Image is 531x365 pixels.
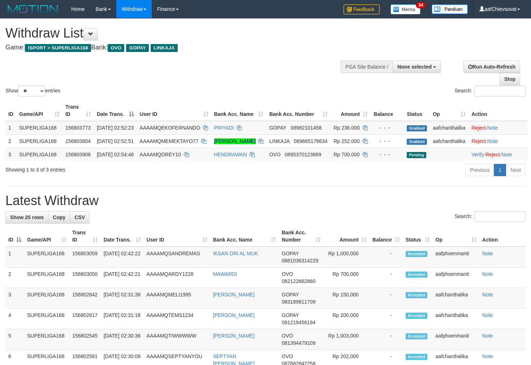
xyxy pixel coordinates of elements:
td: 2 [5,134,16,148]
label: Search: [455,211,526,222]
td: [DATE] 02:31:18 [101,309,144,329]
td: - [370,247,403,268]
td: SUPERLIGA168 [16,134,62,148]
td: Rp 150,000 [324,288,370,309]
span: AAAAMQDREY10 [140,152,181,157]
th: Date Trans.: activate to sort column ascending [101,226,144,247]
span: GOPAY [282,251,299,256]
a: Show 25 rows [5,211,48,223]
span: 34 [416,2,426,8]
th: Bank Acc. Number: activate to sort column ascending [279,226,324,247]
th: Status [404,100,430,121]
th: Bank Acc. Name: activate to sort column ascending [211,100,267,121]
td: 3 [5,288,24,309]
a: HENDRAWAN [214,152,247,157]
div: - - - [374,151,401,158]
span: Accepted [406,354,427,360]
span: Accepted [406,271,427,278]
th: Action [469,100,527,121]
td: aafphoenmanit [433,247,479,268]
div: PGA Site Balance / [341,61,393,73]
span: [DATE] 02:54:46 [97,152,134,157]
span: LINKAJA [269,138,289,144]
td: SUPERLIGA168 [24,268,69,288]
a: Copy [48,211,70,223]
td: 5 [5,329,24,350]
td: · · [469,148,527,161]
td: SUPERLIGA168 [24,329,69,350]
td: AAAAMQTEMS1234 [144,309,210,329]
td: SUPERLIGA168 [16,121,62,135]
th: Amount: activate to sort column ascending [331,100,371,121]
th: ID: activate to sort column descending [5,226,24,247]
a: Note [482,312,493,318]
a: Note [501,152,512,157]
a: Note [487,138,498,144]
span: Copy [53,214,65,220]
td: Rp 200,000 [324,309,370,329]
span: LINKAJA [151,44,178,52]
a: Reject [485,152,500,157]
span: Grabbed [407,125,427,131]
th: User ID: activate to sort column ascending [144,226,210,247]
a: Reject [471,125,486,131]
a: Run Auto-Refresh [463,61,520,73]
span: Accepted [406,313,427,319]
th: Op: activate to sort column ascending [430,100,469,121]
a: CSV [70,211,90,223]
th: Date Trans.: activate to sort column descending [94,100,137,121]
span: GOPAY [282,292,299,297]
td: aafphoenmanit [433,329,479,350]
th: Balance [371,100,404,121]
span: Copy 081219456194 to clipboard [282,320,315,325]
a: Note [482,292,493,297]
td: AAAAMQTIWWWWW [144,329,210,350]
span: OVO [269,152,280,157]
input: Search: [474,211,526,222]
th: User ID: activate to sort column ascending [137,100,211,121]
th: Trans ID: activate to sort column ascending [62,100,94,121]
a: Previous [465,164,494,176]
span: OVO [282,333,293,339]
td: aafchanthalika [433,288,479,309]
td: [DATE] 02:31:38 [101,288,144,309]
input: Search: [474,86,526,96]
td: 156803050 [69,268,101,288]
td: AAAAMQSANDREMAS [144,247,210,268]
td: [DATE] 02:30:36 [101,329,144,350]
label: Search: [455,86,526,96]
td: aafchanthalika [430,121,469,135]
span: OVO [282,353,293,359]
th: Bank Acc. Number: activate to sort column ascending [266,100,331,121]
span: [DATE] 02:52:51 [97,138,134,144]
td: [DATE] 02:42:21 [101,268,144,288]
td: Rp 1,003,000 [324,329,370,350]
h1: Withdraw List [5,26,347,40]
img: panduan.png [432,4,468,14]
a: Note [482,333,493,339]
a: Note [482,271,493,277]
td: 1 [5,121,16,135]
div: - - - [374,138,401,145]
span: [DATE] 02:52:23 [97,125,134,131]
img: Button%20Memo.svg [390,4,421,14]
a: [PERSON_NAME] [213,292,255,297]
a: 1 [494,164,506,176]
td: aafchanthalika [433,309,479,329]
td: 4 [5,309,24,329]
th: Game/API: activate to sort column ascending [16,100,62,121]
span: Copy 0881036314229 to clipboard [282,258,318,264]
th: ID [5,100,16,121]
label: Show entries [5,86,60,96]
a: Verify [471,152,484,157]
span: Accepted [406,251,427,257]
a: Next [506,164,526,176]
span: Rp 700.000 [333,152,359,157]
td: SUPERLIGA168 [16,148,62,161]
td: Rp 1,000,000 [324,247,370,268]
a: Note [482,251,493,256]
span: Accepted [406,333,427,339]
td: - [370,288,403,309]
td: aafphoenmanit [433,268,479,288]
th: Action [479,226,526,247]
